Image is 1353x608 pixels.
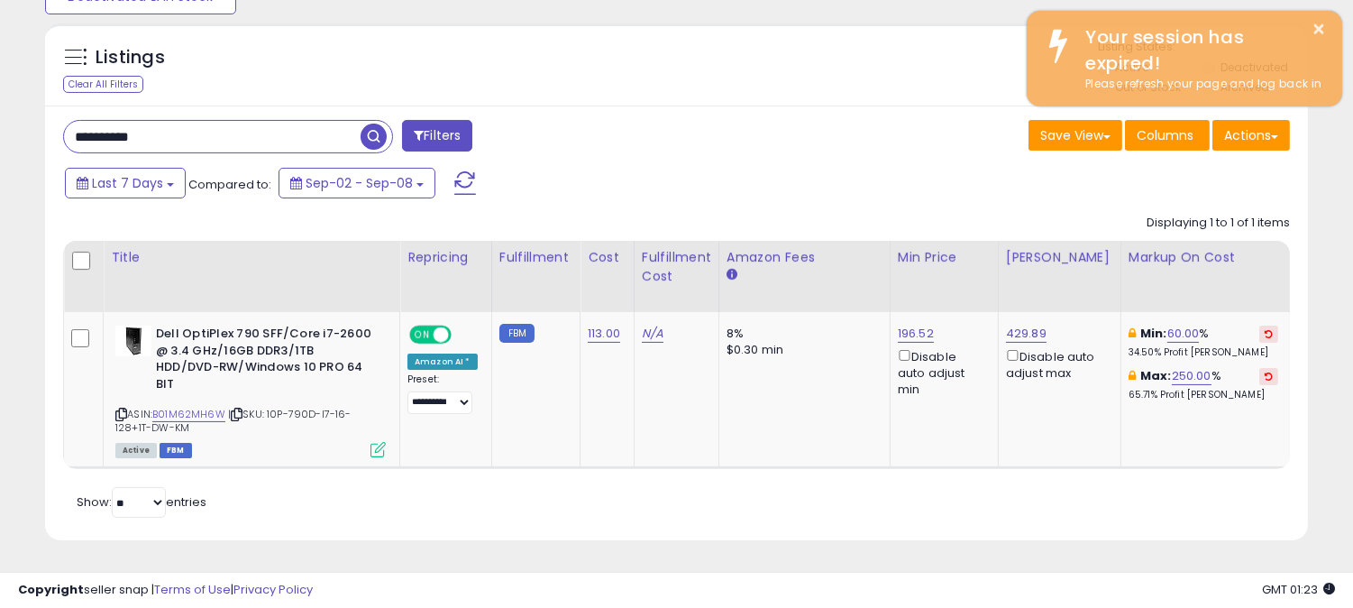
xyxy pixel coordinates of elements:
b: Max: [1140,367,1172,384]
div: Displaying 1 to 1 of 1 items [1147,215,1290,232]
div: Min Price [898,248,991,267]
h5: Listings [96,45,165,70]
div: ASIN: [115,326,386,456]
div: Clear All Filters [63,76,143,93]
a: 196.52 [898,325,934,343]
i: This overrides the store level min markup for this listing [1129,327,1136,339]
div: 8% [727,326,876,342]
div: Amazon Fees [727,248,882,267]
img: 41Pd9pdqhOL._SL40_.jpg [115,326,151,356]
a: 60.00 [1167,325,1200,343]
small: FBM [499,324,535,343]
b: Dell OptiPlex 790 SFF/Core i7-2600 @ 3.4 GHz/16GB DDR3/1TB HDD/DVD-RW/Windows 10 PRO 64 BIT [156,326,375,397]
div: Repricing [407,248,484,267]
span: Show: entries [77,493,206,511]
span: All listings currently available for purchase on Amazon [115,443,157,458]
b: Min: [1140,325,1167,342]
span: OFF [449,327,478,343]
div: Cost [588,248,626,267]
i: Revert to store-level Min Markup [1265,329,1273,338]
p: 34.50% Profit [PERSON_NAME] [1129,346,1278,359]
a: Terms of Use [154,581,231,598]
div: [PERSON_NAME] [1006,248,1113,267]
span: 2025-09-18 01:23 GMT [1262,581,1335,598]
span: Sep-02 - Sep-08 [306,174,413,192]
a: B01M62MH6W [152,407,225,422]
button: Filters [402,120,472,152]
div: % [1129,368,1278,401]
div: Fulfillment Cost [642,248,711,286]
div: Amazon AI * [407,354,478,370]
button: Sep-02 - Sep-08 [279,168,435,198]
span: | SKU: 10P-790D-I7-16-128+1T-DW-KM [115,407,352,434]
button: Last 7 Days [65,168,186,198]
span: Columns [1137,126,1193,144]
button: Columns [1125,120,1210,151]
div: Markup on Cost [1129,248,1284,267]
span: Compared to: [188,176,271,193]
span: Last 7 Days [92,174,163,192]
th: The percentage added to the cost of goods (COGS) that forms the calculator for Min & Max prices. [1120,241,1292,312]
i: Revert to store-level Max Markup [1265,372,1273,381]
div: Fulfillment [499,248,572,267]
div: Disable auto adjust max [1006,346,1107,382]
div: Preset: [407,373,478,414]
small: Amazon Fees. [727,267,737,283]
div: Please refresh your page and log back in [1072,76,1329,93]
p: 65.71% Profit [PERSON_NAME] [1129,389,1278,401]
a: N/A [642,325,663,343]
div: % [1129,326,1278,359]
span: ON [411,327,434,343]
div: Title [111,248,392,267]
button: × [1312,18,1327,41]
i: This overrides the store level max markup for this listing [1129,370,1136,382]
button: Actions [1212,120,1290,151]
a: 250.00 [1172,367,1211,385]
div: Your session has expired! [1072,24,1329,76]
a: 113.00 [588,325,620,343]
a: Privacy Policy [233,581,313,598]
div: Disable auto adjust min [898,346,984,398]
button: Save View [1028,120,1122,151]
strong: Copyright [18,581,84,598]
a: 429.89 [1006,325,1047,343]
span: FBM [160,443,192,458]
div: $0.30 min [727,342,876,358]
div: seller snap | | [18,582,313,599]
